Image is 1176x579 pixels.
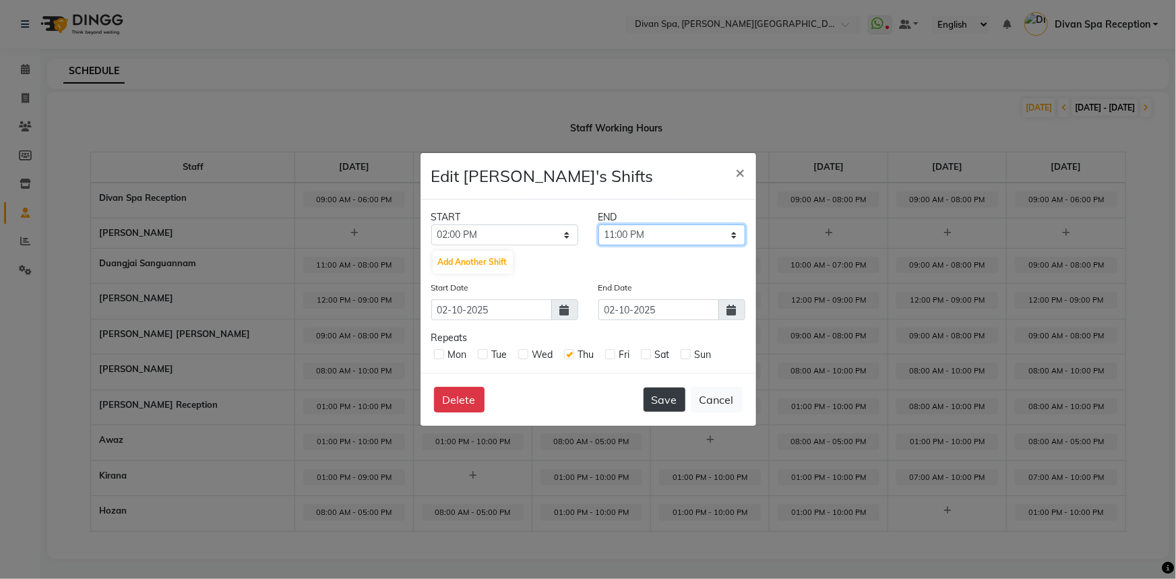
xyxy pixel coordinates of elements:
span: Sat [655,348,670,361]
span: Thu [578,348,594,361]
button: Add Another Shift [433,251,513,274]
span: Sun [695,348,712,361]
div: END [588,210,755,224]
label: End Date [598,282,633,294]
button: Delete [434,387,485,413]
button: Close [725,153,756,191]
input: yyyy-mm-dd [598,299,719,320]
h4: Edit [PERSON_NAME]'s Shifts [431,164,654,188]
span: Mon [448,348,467,361]
span: × [736,162,745,182]
div: START [421,210,588,224]
button: Cancel [691,387,743,413]
span: Fri [619,348,630,361]
input: yyyy-mm-dd [431,299,552,320]
div: Repeats [431,331,745,345]
span: Tue [492,348,507,361]
button: Save [644,388,685,412]
span: Wed [532,348,553,361]
label: Start Date [431,282,469,294]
